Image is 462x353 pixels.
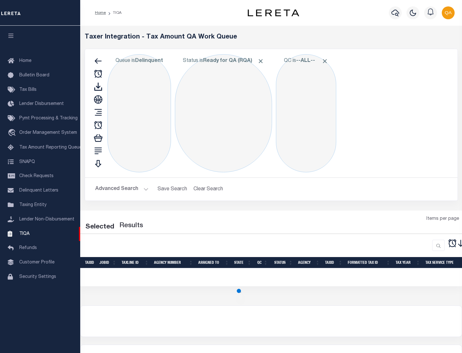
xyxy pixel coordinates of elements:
span: Lender Disbursement [19,102,64,106]
th: Formatted Tax ID [345,257,393,268]
th: TaxLine ID [119,257,151,268]
span: Taxing Entity [19,203,47,207]
th: Assigned To [196,257,232,268]
span: Tax Amount Reporting Queue [19,145,82,150]
div: Click to Edit [276,54,336,172]
button: Advanced Search [95,183,149,195]
th: Agency [295,257,322,268]
b: Ready for QA (RQA) [203,58,264,64]
span: Click to Remove [321,58,328,65]
span: Customer Profile [19,260,55,265]
span: Items per page [426,216,459,223]
span: Lender Non-Disbursement [19,217,74,222]
span: SNAPQ [19,159,35,164]
button: Clear Search [191,183,226,195]
b: Delinquent [135,58,163,64]
div: Click to Edit [175,54,272,172]
span: Security Settings [19,275,56,279]
th: TaxID [322,257,345,268]
span: Home [19,59,31,63]
span: Bulletin Board [19,73,49,78]
div: Selected [85,222,114,232]
b: --ALL-- [296,58,315,64]
img: svg+xml;base64,PHN2ZyB4bWxucz0iaHR0cDovL3d3dy53My5vcmcvMjAwMC9zdmciIHBvaW50ZXItZXZlbnRzPSJub25lIi... [442,6,455,19]
th: QC [254,257,270,268]
span: Tax Bills [19,88,37,92]
a: Home [95,11,106,15]
th: Status [270,257,295,268]
th: Tax Year [393,257,423,268]
h5: Taxer Integration - Tax Amount QA Work Queue [85,33,458,41]
img: logo-dark.svg [248,9,299,16]
span: Delinquent Letters [19,188,58,193]
th: State [232,257,254,268]
th: JobID [97,257,119,268]
th: Agency Number [151,257,196,268]
span: Order Management System [19,131,77,135]
span: Click to Remove [257,58,264,65]
li: TIQA [106,10,122,16]
i: travel_explore [8,129,18,137]
button: Save Search [154,183,191,195]
div: Click to Edit [107,54,171,172]
span: TIQA [19,231,30,236]
span: Pymt Processing & Tracking [19,116,78,121]
span: Refunds [19,246,37,250]
label: Results [119,221,143,231]
span: Check Requests [19,174,54,178]
th: TaxID [82,257,97,268]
